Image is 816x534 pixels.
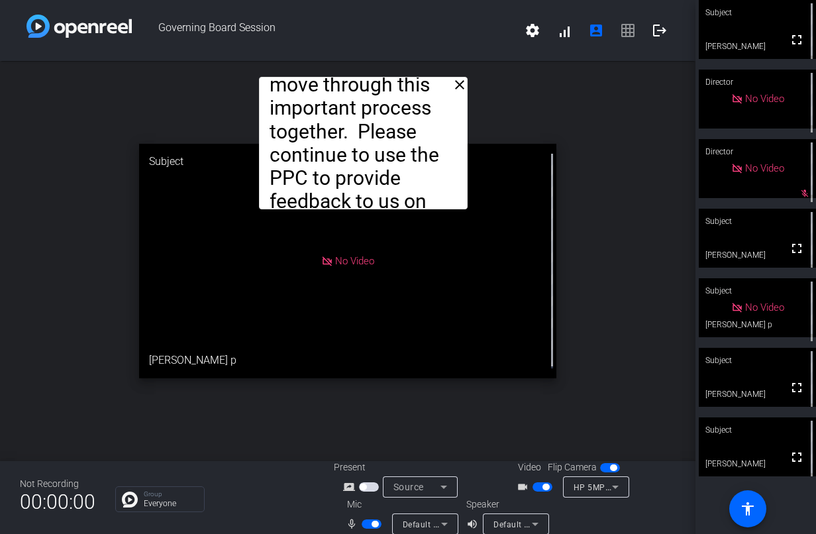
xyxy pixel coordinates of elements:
mat-icon: fullscreen [789,449,805,465]
span: HP 5MP Camera (0408:545f) [574,482,687,492]
div: Director [699,70,816,95]
span: Default - Microphone Array (2- Intel® Smart Sound Technology for Digital Microphones) [403,519,741,529]
div: Subject [699,209,816,234]
div: Subject [699,417,816,443]
mat-icon: account_box [588,23,604,38]
div: Director [699,139,816,164]
div: Subject [699,278,816,303]
mat-icon: fullscreen [789,240,805,256]
mat-icon: close [452,77,468,93]
mat-icon: volume_up [466,516,482,532]
div: Subject [139,144,556,180]
mat-icon: videocam_outline [517,479,533,495]
mat-icon: screen_share_outline [343,479,359,495]
span: No Video [745,93,784,105]
mat-icon: accessibility [740,501,756,517]
p: Group [144,491,197,498]
p: Everyone [144,500,197,507]
mat-icon: mic_none [346,516,362,532]
span: Governing Board Session [132,15,517,46]
span: No Video [745,162,784,174]
div: Not Recording [20,477,95,491]
mat-icon: settings [525,23,540,38]
span: Flip Camera [548,460,597,474]
div: Subject [699,348,816,373]
mat-icon: fullscreen [789,380,805,396]
span: Default - Speakers (2- Realtek(R) Audio) [493,519,646,529]
div: Present [334,460,466,474]
span: Source [393,482,424,492]
span: No Video [745,301,784,313]
mat-icon: logout [652,23,668,38]
span: 00:00:00 [20,486,95,518]
mat-icon: fullscreen [789,32,805,48]
div: Speaker [466,498,546,511]
button: signal_cellular_alt [548,15,580,46]
div: Mic [334,498,466,511]
img: Chat Icon [122,492,138,507]
span: No Video [335,255,374,267]
img: white-gradient.svg [26,15,132,38]
span: Video [518,460,541,474]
